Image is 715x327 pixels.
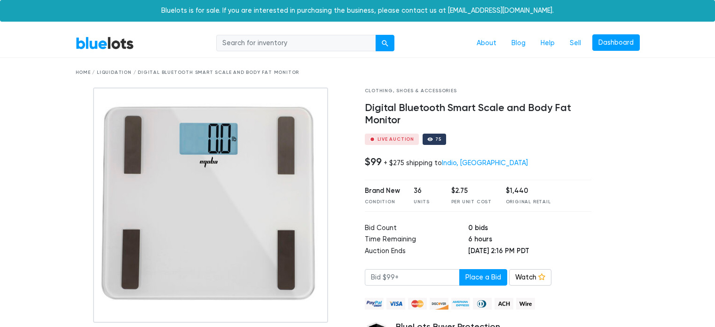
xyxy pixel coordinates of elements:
div: Original Retail [506,199,551,206]
a: Watch [509,269,551,286]
a: Dashboard [592,34,640,51]
h4: $99 [365,156,382,168]
img: ach-b7992fed28a4f97f893c574229be66187b9afb3f1a8d16a4691d3d3140a8ab00.png [495,298,513,310]
img: paypal_credit-80455e56f6e1299e8d57f40c0dcee7b8cd4ae79b9eccbfc37e2480457ba36de9.png [365,298,384,310]
div: 36 [414,186,437,196]
div: Live Auction [377,137,415,142]
div: 75 [435,137,441,142]
a: Help [533,34,562,52]
img: discover-82be18ecfda2d062aad2762c1ca80e2d36a4073d45c9e0ffae68cd515fbd3d32.png [430,298,448,310]
td: Time Remaining [365,234,468,246]
div: Units [414,199,437,206]
a: Blog [504,34,533,52]
td: 0 bids [468,223,591,235]
a: BlueLots [76,36,134,50]
img: visa-79caf175f036a155110d1892330093d4c38f53c55c9ec9e2c3a54a56571784bb.png [386,298,405,310]
input: Bid $99+ [365,269,460,286]
h4: Digital Bluetooth Smart Scale and Body Fat Monitor [365,102,592,127]
div: $2.75 [451,186,492,196]
div: Brand New [365,186,400,196]
a: About [469,34,504,52]
img: american_express-ae2a9f97a040b4b41f6397f7637041a5861d5f99d0716c09922aba4e24c8547d.png [451,298,470,310]
img: 7f06a1e0-4775-4826-89bd-1ea2905fa02c-1732789643.jpg [93,88,328,323]
img: mastercard-42073d1d8d11d6635de4c079ffdb20a4f30a903dc55d1612383a1b395dd17f39.png [408,298,427,310]
div: Per Unit Cost [451,199,492,206]
div: $1,440 [506,186,551,196]
td: Auction Ends [365,246,468,258]
img: diners_club-c48f30131b33b1bb0e5d0e2dbd43a8bea4cb12cb2961413e2f4250e06c020426.png [473,298,492,310]
a: Indio, [GEOGRAPHIC_DATA] [442,159,528,167]
div: Condition [365,199,400,206]
td: 6 hours [468,234,591,246]
a: Sell [562,34,589,52]
td: Bid Count [365,223,468,235]
button: Place a Bid [459,269,507,286]
img: wire-908396882fe19aaaffefbd8e17b12f2f29708bd78693273c0e28e3a24408487f.png [516,298,535,310]
input: Search for inventory [216,35,376,52]
td: [DATE] 2:16 PM PDT [468,246,591,258]
div: + $275 shipping to [384,159,528,167]
div: Home / Liquidation / Digital Bluetooth Smart Scale and Body Fat Monitor [76,69,640,76]
div: Clothing, Shoes & Accessories [365,88,592,95]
